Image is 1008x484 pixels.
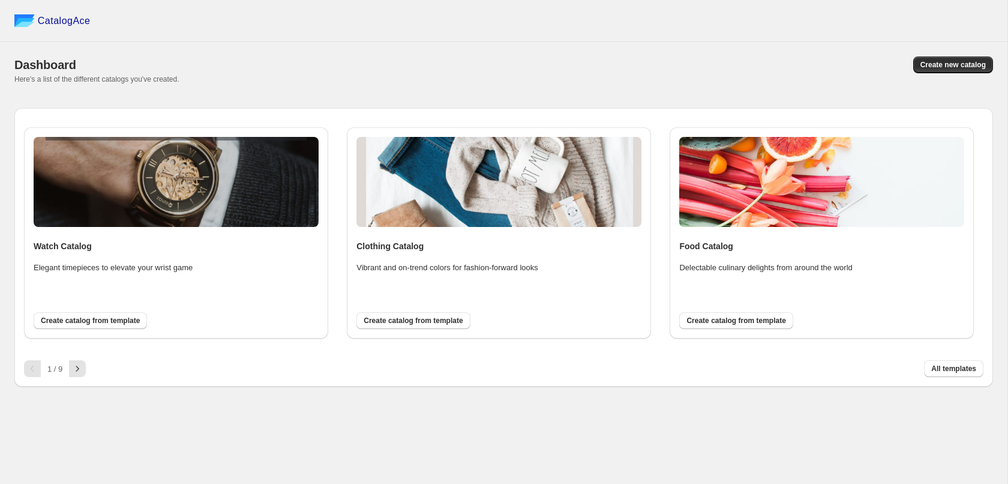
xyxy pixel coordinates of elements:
img: catalog ace [14,14,35,27]
span: Create catalog from template [686,316,785,325]
button: Create catalog from template [34,312,147,329]
span: Create new catalog [920,60,986,70]
h4: Watch Catalog [34,240,319,252]
h4: Food Catalog [679,240,964,252]
img: clothing [356,137,641,227]
h4: Clothing Catalog [356,240,641,252]
span: Here's a list of the different catalogs you've created. [14,75,179,83]
img: watch [34,137,319,227]
img: food [679,137,964,227]
button: All templates [924,360,983,377]
p: Vibrant and on-trend colors for fashion-forward looks [356,262,548,274]
span: Create catalog from template [41,316,140,325]
p: Delectable culinary delights from around the world [679,262,871,274]
button: Create catalog from template [356,312,470,329]
span: All templates [931,364,976,374]
span: 1 / 9 [47,365,62,374]
button: Create new catalog [913,56,993,73]
span: CatalogAce [38,15,91,27]
span: Dashboard [14,58,76,71]
span: Create catalog from template [364,316,463,325]
button: Create catalog from template [679,312,793,329]
p: Elegant timepieces to elevate your wrist game [34,262,226,274]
